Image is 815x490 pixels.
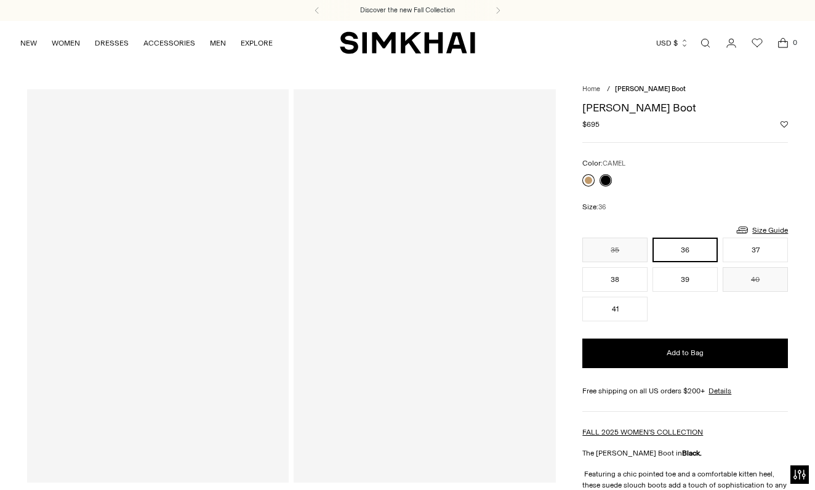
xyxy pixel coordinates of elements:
a: MEN [210,30,226,57]
label: Color: [582,158,625,169]
a: Go to the account page [719,31,744,55]
a: NEW [20,30,37,57]
a: FALL 2025 WOMEN'S COLLECTION [582,428,703,436]
a: DRESSES [95,30,129,57]
button: Add to Bag [582,339,788,368]
button: USD $ [656,30,689,57]
a: EXPLORE [241,30,273,57]
a: Open search modal [693,31,718,55]
div: Free shipping on all US orders $200+ [582,385,788,396]
p: The [PERSON_NAME] Boot in [582,448,788,459]
button: 38 [582,267,648,292]
a: Wishlist [745,31,769,55]
span: CAMEL [603,159,625,167]
button: Add to Wishlist [781,121,788,128]
span: [PERSON_NAME] Boot [615,85,686,93]
span: Add to Bag [667,348,704,358]
a: SIMKHAI [340,31,475,55]
span: 36 [598,203,606,211]
span: $695 [582,119,600,130]
button: 39 [652,267,718,292]
button: 35 [582,238,648,262]
span: 0 [789,37,800,48]
button: 36 [652,238,718,262]
nav: breadcrumbs [582,84,788,95]
div: / [607,84,610,95]
a: Details [709,385,731,396]
button: 40 [723,267,788,292]
iframe: Sign Up via Text for Offers [10,443,124,480]
h1: [PERSON_NAME] Boot [582,102,788,113]
a: Home [582,85,600,93]
a: WOMEN [52,30,80,57]
a: Open cart modal [771,31,795,55]
label: Size: [582,201,606,213]
a: Jordi Suede Slouch Boot [27,89,289,482]
button: 41 [582,297,648,321]
strong: Black. [682,449,702,457]
a: Discover the new Fall Collection [360,6,455,15]
button: 37 [723,238,788,262]
a: Size Guide [735,222,788,238]
a: ACCESSORIES [143,30,195,57]
a: Jordi Suede Slouch Boot [294,89,555,482]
